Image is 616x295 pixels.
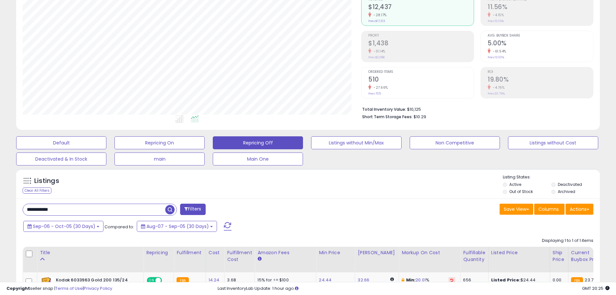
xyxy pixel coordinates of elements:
[23,187,51,194] div: Clear All Filters
[209,249,222,256] div: Cost
[319,249,352,256] div: Min Price
[368,55,384,59] small: Prev: $2,088
[358,249,396,256] div: [PERSON_NAME]
[137,221,217,232] button: Aug-07 - Sep-05 (30 Days)
[488,34,593,38] span: Avg. Buybox Share
[114,153,205,165] button: main
[368,3,474,12] h2: $12,437
[399,247,460,272] th: The percentage added to the cost of goods (COGS) that forms the calculator for Min & Max prices.
[488,19,504,23] small: Prev: 12.06%
[362,114,413,119] b: Short Term Storage Fees:
[553,249,566,263] div: Ship Price
[6,286,112,292] div: seller snap | |
[40,249,141,256] div: Title
[463,249,485,263] div: Fulfillable Quantity
[362,105,589,113] li: $10,125
[213,136,303,149] button: Repricing Off
[558,189,575,194] label: Archived
[33,223,95,230] span: Sep-06 - Oct-05 (30 Days)
[509,189,533,194] label: Out of Stock
[23,221,103,232] button: Sep-06 - Oct-05 (30 Days)
[488,40,593,48] h2: 5.00%
[488,70,593,74] span: ROI
[114,136,205,149] button: Repricing On
[371,13,387,17] small: -28.17%
[368,19,385,23] small: Prev: $17,313
[542,238,593,244] div: Displaying 1 to 1 of 1 items
[534,204,565,215] button: Columns
[368,76,474,85] h2: 510
[146,223,209,230] span: Aug-07 - Sep-05 (30 Days)
[368,34,474,38] span: Profit
[6,285,30,291] strong: Copyright
[488,92,505,96] small: Prev: 20.79%
[538,206,559,212] span: Columns
[257,256,261,262] small: Amazon Fees.
[414,114,426,120] span: $10.29
[500,204,533,215] button: Save View
[491,85,504,90] small: -4.76%
[16,136,106,149] button: Default
[491,249,547,256] div: Listed Price
[311,136,401,149] button: Listings without Min/Max
[177,249,203,256] div: Fulfillment
[509,182,521,187] label: Active
[488,3,593,12] h2: 11.56%
[34,176,59,186] h5: Listings
[368,40,474,48] h2: $1,438
[571,249,604,263] div: Current Buybox Price
[213,153,303,165] button: Main One
[84,285,112,291] a: Privacy Policy
[566,204,593,215] button: Actions
[402,249,458,256] div: Markup on Cost
[371,49,385,54] small: -31.14%
[218,286,610,292] div: Last InventoryLab Update: 1 hour ago.
[488,55,504,59] small: Prev: 13.00%
[491,49,506,54] small: -61.54%
[503,174,600,180] p: Listing States:
[368,92,381,96] small: Prev: 705
[410,136,500,149] button: Non Competitive
[180,204,205,215] button: Filters
[558,182,582,187] label: Deactivated
[582,285,610,291] span: 2025-10-7 20:25 GMT
[146,249,171,256] div: Repricing
[371,85,388,90] small: -27.66%
[55,285,83,291] a: Terms of Use
[508,136,598,149] button: Listings without Cost
[227,249,252,263] div: Fulfillment Cost
[488,76,593,85] h2: 19.80%
[491,13,504,17] small: -4.15%
[362,107,406,112] b: Total Inventory Value:
[368,70,474,74] span: Ordered Items
[257,249,313,256] div: Amazon Fees
[104,224,134,230] span: Compared to:
[16,153,106,165] button: Deactivated & In Stock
